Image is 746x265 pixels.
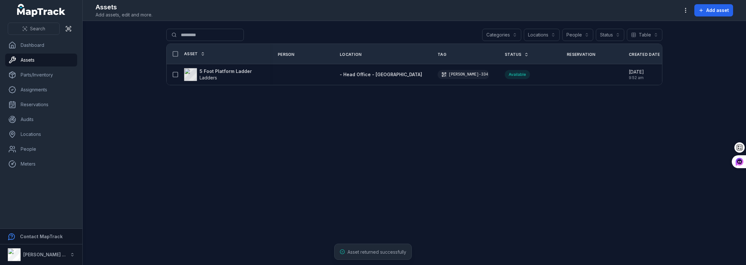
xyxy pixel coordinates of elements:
[5,143,77,156] a: People
[184,68,252,81] a: 5 Foot Platform LadderLadders
[5,39,77,52] a: Dashboard
[184,51,205,56] a: Asset
[278,52,295,57] span: Person
[562,29,593,41] button: People
[627,29,662,41] button: Table
[30,25,45,32] span: Search
[347,249,406,255] span: Asset returned successfully
[23,252,68,257] strong: [PERSON_NAME] Air
[5,83,77,96] a: Assignments
[706,7,729,14] span: Add asset
[17,4,66,17] a: MapTrack
[5,158,77,170] a: Meters
[5,54,77,66] a: Assets
[340,71,422,78] a: - Head Office - [GEOGRAPHIC_DATA]
[5,113,77,126] a: Audits
[629,69,644,80] time: 2/19/2025, 9:52:53 AM
[629,69,644,75] span: [DATE]
[438,52,446,57] span: Tag
[96,3,152,12] h2: Assets
[5,128,77,141] a: Locations
[5,98,77,111] a: Reservations
[505,52,529,57] a: Status
[505,70,530,79] div: Available
[340,72,422,77] span: - Head Office - [GEOGRAPHIC_DATA]
[96,12,152,18] span: Add assets, edit and more.
[184,51,198,56] span: Asset
[5,68,77,81] a: Parts/Inventory
[694,4,733,16] button: Add asset
[438,70,489,79] div: [PERSON_NAME]-334
[340,52,361,57] span: Location
[567,52,595,57] span: Reservation
[200,75,217,80] span: Ladders
[596,29,624,41] button: Status
[629,52,660,57] span: Created Date
[8,23,60,35] button: Search
[629,52,667,57] a: Created Date
[505,52,522,57] span: Status
[200,68,252,75] strong: 5 Foot Platform Ladder
[20,234,63,239] strong: Contact MapTrack
[629,75,644,80] span: 9:52 am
